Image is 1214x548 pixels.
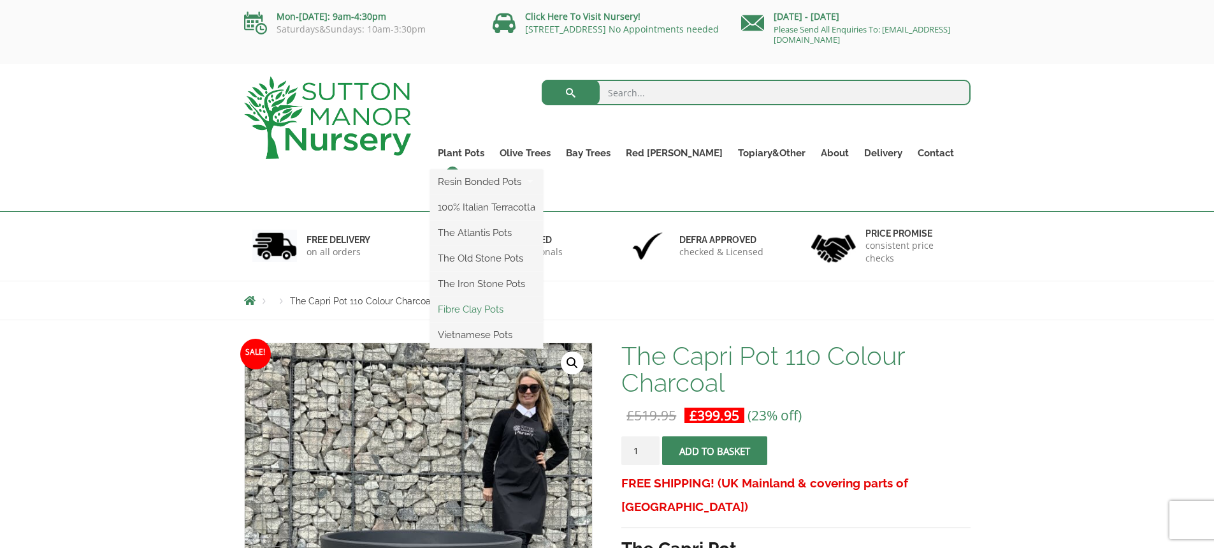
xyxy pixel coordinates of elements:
p: on all orders [307,246,370,258]
a: View full-screen image gallery [561,352,584,374]
bdi: 519.95 [626,406,676,424]
h3: FREE SHIPPING! (UK Mainland & covering parts of [GEOGRAPHIC_DATA]) [621,471,970,519]
p: Mon-[DATE]: 9am-4:30pm [244,9,473,24]
input: Product quantity [621,436,660,465]
a: Fibre Clay Pots [430,300,543,319]
h6: FREE DELIVERY [307,234,370,246]
span: Sale! [240,339,271,369]
img: 4.jpg [811,226,856,265]
img: logo [244,77,411,159]
a: Bay Trees [558,144,618,162]
h6: Price promise [865,228,962,239]
span: £ [690,406,697,424]
nav: Breadcrumbs [244,295,971,306]
a: The Iron Stone Pots [430,274,543,293]
span: (23% off) [748,406,802,424]
span: The Capri Pot 110 Colour Charcoal [290,296,433,306]
span: £ [626,406,634,424]
a: Please Send All Enquiries To: [EMAIL_ADDRESS][DOMAIN_NAME] [774,24,950,45]
h6: Defra approved [679,234,763,246]
img: 3.jpg [625,230,670,262]
img: 1.jpg [252,230,297,262]
button: Add to basket [662,436,767,465]
a: The Old Stone Pots [430,249,543,268]
a: Contact [910,144,962,162]
a: The Atlantis Pots [430,223,543,242]
a: Red [PERSON_NAME] [618,144,730,162]
p: Saturdays&Sundays: 10am-3:30pm [244,24,473,34]
input: Search... [542,80,971,105]
a: Plant Pots [430,144,492,162]
p: checked & Licensed [679,246,763,258]
a: Topiary&Other [730,144,813,162]
a: Vietnamese Pots [430,325,543,344]
a: Olive Trees [492,144,558,162]
bdi: 399.95 [690,406,739,424]
p: [DATE] - [DATE] [741,9,971,24]
a: [STREET_ADDRESS] No Appointments needed [525,23,719,35]
a: Click Here To Visit Nursery! [525,10,640,22]
a: 100% Italian Terracotta [430,198,543,217]
a: About [813,144,856,162]
a: Delivery [856,144,910,162]
a: Resin Bonded Pots [430,172,543,191]
p: consistent price checks [865,239,962,265]
h1: The Capri Pot 110 Colour Charcoal [621,343,970,396]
